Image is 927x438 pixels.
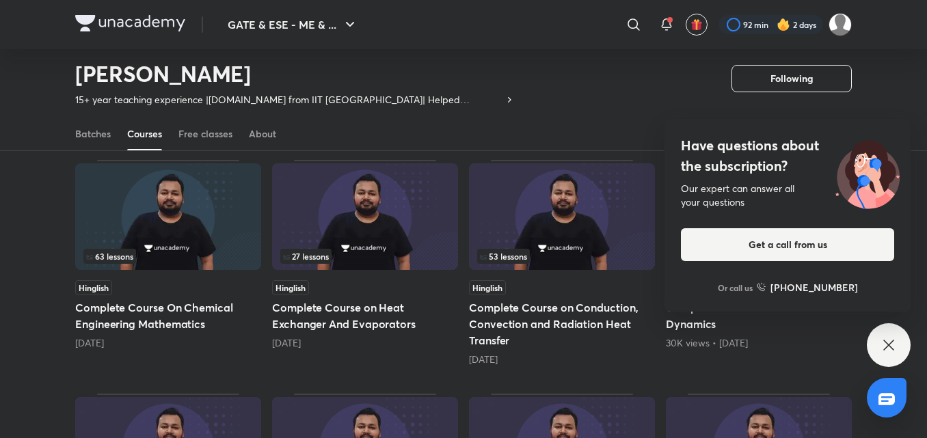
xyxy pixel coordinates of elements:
[75,118,111,150] a: Batches
[75,127,111,141] div: Batches
[690,18,703,31] img: avatar
[272,299,458,332] h5: Complete Course on Heat Exchanger And Evaporators
[75,15,185,35] a: Company Logo
[272,160,458,366] div: Complete Course on Heat Exchanger And Evaporators
[681,182,894,209] div: Our expert can answer all your questions
[272,280,309,295] span: Hinglish
[824,135,911,209] img: ttu_illustration_new.svg
[127,118,162,150] a: Courses
[280,249,450,264] div: left
[777,18,790,31] img: streak
[686,14,708,36] button: avatar
[829,13,852,36] img: pradhap B
[469,280,506,295] span: Hinglish
[469,160,655,366] div: Complete Course on Conduction, Convection and Radiation Heat Transfer
[75,336,261,350] div: 9 months ago
[477,249,647,264] div: left
[681,135,894,176] h4: Have questions about the subscription?
[666,336,852,350] div: 30K views • 1 year ago
[75,15,185,31] img: Company Logo
[477,249,647,264] div: infosection
[83,249,253,264] div: left
[280,249,450,264] div: infosection
[75,299,261,332] h5: Complete Course On Chemical Engineering Mathematics
[75,280,112,295] span: Hinglish
[469,353,655,366] div: 1 year ago
[770,72,813,85] span: Following
[718,282,753,294] p: Or call us
[178,127,232,141] div: Free classes
[770,280,858,295] h6: [PHONE_NUMBER]
[731,65,852,92] button: Following
[178,118,232,150] a: Free classes
[249,127,276,141] div: About
[83,249,253,264] div: infosection
[681,228,894,261] button: Get a call from us
[666,299,852,332] h5: Complete Course on Process Dynamics
[86,252,133,260] span: 63 lessons
[249,118,276,150] a: About
[219,11,366,38] button: GATE & ESE - ME & ...
[469,299,655,348] h5: Complete Course on Conduction, Convection and Radiation Heat Transfer
[757,280,858,295] a: [PHONE_NUMBER]
[272,163,458,270] img: Thumbnail
[480,252,527,260] span: 53 lessons
[75,60,515,87] h2: [PERSON_NAME]
[127,127,162,141] div: Courses
[283,252,329,260] span: 27 lessons
[272,336,458,350] div: 10 months ago
[83,249,253,264] div: infocontainer
[469,163,655,270] img: Thumbnail
[75,160,261,366] div: Complete Course On Chemical Engineering Mathematics
[75,163,261,270] img: Thumbnail
[75,93,504,107] p: 15+ year teaching experience |[DOMAIN_NAME] from IIT [GEOGRAPHIC_DATA]| Helped thousands of stude...
[280,249,450,264] div: infocontainer
[477,249,647,264] div: infocontainer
